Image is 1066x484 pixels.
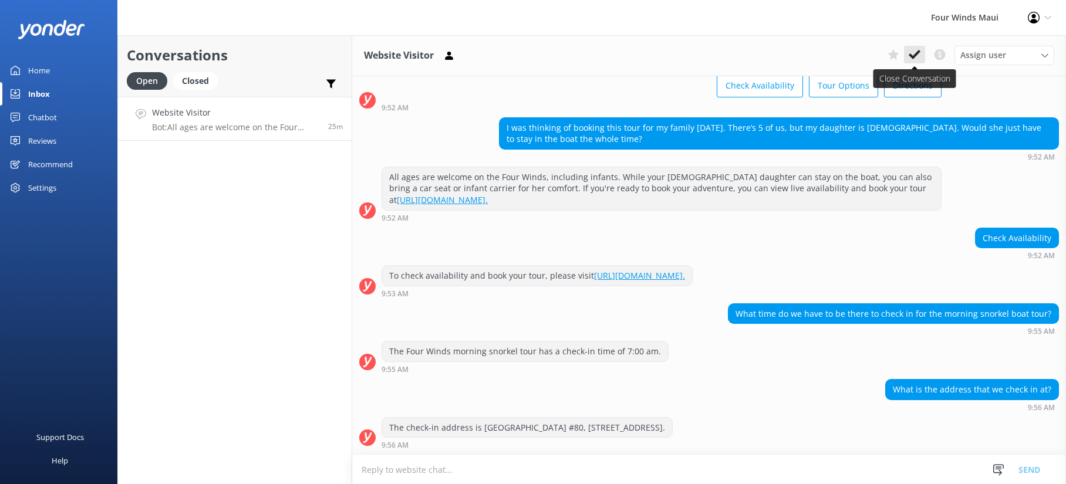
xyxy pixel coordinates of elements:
[382,266,692,286] div: To check availability and book your tour, please visit
[886,380,1058,400] div: What is the address that we check in at?
[28,82,50,106] div: Inbox
[954,46,1054,65] div: Assign User
[382,215,409,222] strong: 9:52 AM
[975,251,1059,259] div: Oct 07 2025 09:52am (UTC -10:00) Pacific/Honolulu
[884,74,942,97] button: Directions
[499,153,1059,161] div: Oct 07 2025 09:52am (UTC -10:00) Pacific/Honolulu
[364,48,434,63] h3: Website Visitor
[885,403,1059,411] div: Oct 07 2025 09:56am (UTC -10:00) Pacific/Honolulu
[397,194,488,205] a: [URL][DOMAIN_NAME].
[594,270,685,281] a: [URL][DOMAIN_NAME].
[809,74,878,97] button: Tour Options
[717,74,803,97] button: Check Availability
[976,228,1058,248] div: Check Availability
[1028,252,1055,259] strong: 9:52 AM
[152,106,319,119] h4: Website Visitor
[382,167,941,210] div: All ages are welcome on the Four Winds, including infants. While your [DEMOGRAPHIC_DATA] daughter...
[960,49,1006,62] span: Assign user
[28,153,73,176] div: Recommend
[28,176,56,199] div: Settings
[382,418,672,438] div: The check-in address is [GEOGRAPHIC_DATA] #80, [STREET_ADDRESS].
[118,97,352,141] a: Website VisitorBot:All ages are welcome on the Four Winds, including infants. While your [DEMOGRA...
[173,72,218,90] div: Closed
[28,59,50,82] div: Home
[500,118,1058,149] div: I was thinking of booking this tour for my family [DATE]. There’s 5 of us, but my daughter is [DE...
[382,341,668,361] div: The Four Winds morning snorkel tour has a check-in time of 7:00 am.
[728,327,1059,335] div: Oct 07 2025 09:55am (UTC -10:00) Pacific/Honolulu
[127,44,343,66] h2: Conversations
[382,365,669,373] div: Oct 07 2025 09:55am (UTC -10:00) Pacific/Honolulu
[173,74,224,87] a: Closed
[18,20,85,39] img: yonder-white-logo.png
[152,122,319,133] p: Bot: All ages are welcome on the Four Winds, including infants. While your [DEMOGRAPHIC_DATA] dau...
[1028,154,1055,161] strong: 9:52 AM
[1028,404,1055,411] strong: 9:56 AM
[28,129,56,153] div: Reviews
[728,304,1058,324] div: What time do we have to be there to check in for the morning snorkel boat tour?
[382,290,409,297] strong: 9:53 AM
[382,442,409,449] strong: 9:56 AM
[382,104,409,111] strong: 9:52 AM
[382,289,693,297] div: Oct 07 2025 09:53am (UTC -10:00) Pacific/Honolulu
[382,103,942,111] div: Oct 07 2025 09:52am (UTC -10:00) Pacific/Honolulu
[52,449,68,472] div: Help
[1028,328,1055,335] strong: 9:55 AM
[382,366,409,373] strong: 9:55 AM
[127,72,167,90] div: Open
[36,425,84,449] div: Support Docs
[328,121,343,131] span: Oct 07 2025 09:52am (UTC -10:00) Pacific/Honolulu
[382,214,942,222] div: Oct 07 2025 09:52am (UTC -10:00) Pacific/Honolulu
[382,441,673,449] div: Oct 07 2025 09:56am (UTC -10:00) Pacific/Honolulu
[28,106,57,129] div: Chatbot
[127,74,173,87] a: Open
